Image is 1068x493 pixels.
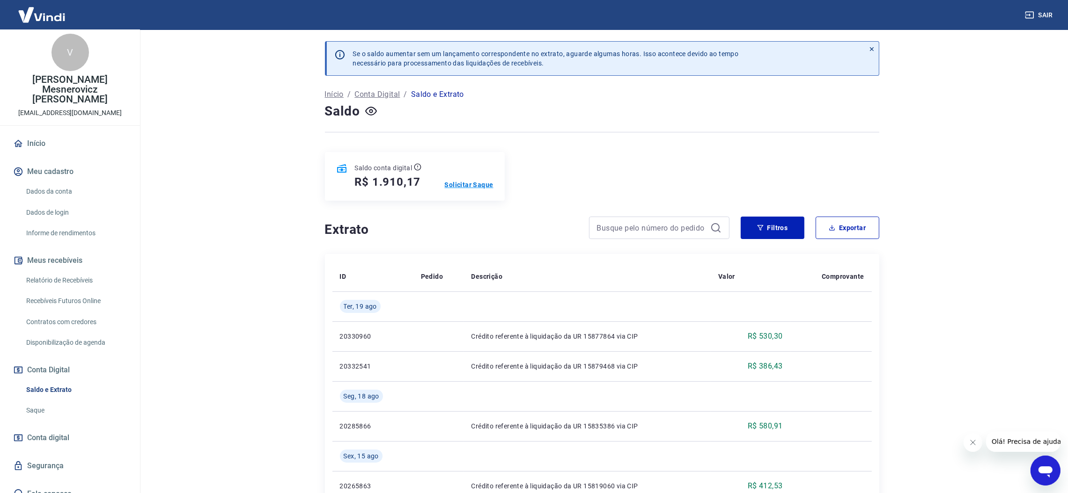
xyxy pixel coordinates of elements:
[11,161,129,182] button: Meu cadastro
[471,272,503,281] p: Descrição
[22,333,129,352] a: Disponibilização de agenda
[11,250,129,271] button: Meus recebíveis
[404,89,407,100] p: /
[347,89,351,100] p: /
[1023,7,1057,24] button: Sair
[964,433,982,452] iframe: Fechar mensagem
[340,481,406,491] p: 20265863
[27,431,69,444] span: Conta digital
[11,360,129,380] button: Conta Digital
[471,481,703,491] p: Crédito referente à liquidação da UR 15819060 via CIP
[11,0,72,29] img: Vindi
[7,75,133,104] p: [PERSON_NAME] Mesnerovicz [PERSON_NAME]
[22,380,129,399] a: Saldo e Extrato
[325,220,578,239] h4: Extrato
[22,224,129,243] a: Informe de rendimentos
[340,421,406,431] p: 20285866
[340,362,406,371] p: 20332541
[340,272,346,281] p: ID
[597,221,707,235] input: Busque pelo número do pedido
[421,272,443,281] p: Pedido
[748,361,783,372] p: R$ 386,43
[22,401,129,420] a: Saque
[22,182,129,201] a: Dados da conta
[411,89,464,100] p: Saldo e Extrato
[22,203,129,222] a: Dados de login
[748,331,783,342] p: R$ 530,30
[11,133,129,154] a: Início
[6,7,79,14] span: Olá! Precisa de ajuda?
[325,102,360,121] h4: Saldo
[11,456,129,476] a: Segurança
[748,480,783,492] p: R$ 412,53
[355,174,421,189] h5: R$ 1.910,17
[344,302,377,311] span: Ter, 19 ago
[325,89,344,100] a: Início
[353,49,739,68] p: Se o saldo aumentar sem um lançamento correspondente no extrato, aguarde algumas horas. Isso acon...
[816,217,879,239] button: Exportar
[822,272,864,281] p: Comprovante
[741,217,804,239] button: Filtros
[11,428,129,448] a: Conta digital
[52,34,89,71] div: V
[986,431,1061,452] iframe: Mensagem da empresa
[340,332,406,341] p: 20330960
[22,271,129,290] a: Relatório de Recebíveis
[748,420,783,432] p: R$ 580,91
[718,272,735,281] p: Valor
[471,332,703,341] p: Crédito referente à liquidação da UR 15877864 via CIP
[354,89,400,100] a: Conta Digital
[445,180,493,189] a: Solicitar Saque
[471,421,703,431] p: Crédito referente à liquidação da UR 15835386 via CIP
[18,108,122,118] p: [EMAIL_ADDRESS][DOMAIN_NAME]
[1031,456,1061,486] iframe: Botão para abrir a janela de mensagens
[344,391,379,401] span: Seg, 18 ago
[344,451,379,461] span: Sex, 15 ago
[22,312,129,332] a: Contratos com credores
[22,291,129,311] a: Recebíveis Futuros Online
[471,362,703,371] p: Crédito referente à liquidação da UR 15879468 via CIP
[355,163,412,173] p: Saldo conta digital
